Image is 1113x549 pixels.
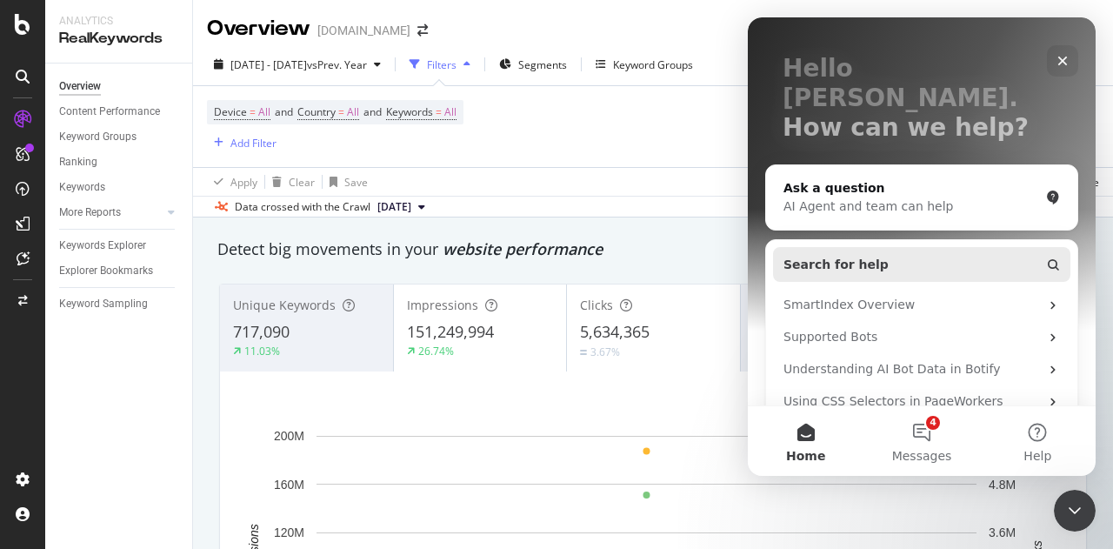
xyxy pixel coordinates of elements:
[59,237,180,255] a: Keywords Explorer
[59,178,105,197] div: Keywords
[59,77,101,96] div: Overview
[230,175,257,190] div: Apply
[386,104,433,119] span: Keywords
[323,168,368,196] button: Save
[403,50,477,78] button: Filters
[59,204,121,222] div: More Reports
[59,262,153,280] div: Explorer Bookmarks
[363,104,382,119] span: and
[275,104,293,119] span: and
[59,14,178,29] div: Analytics
[989,526,1016,539] text: 3.6M
[59,178,180,197] a: Keywords
[589,50,700,78] button: Keyword Groups
[1054,490,1096,532] iframe: Intercom live chat
[214,104,247,119] span: Device
[338,104,344,119] span: =
[59,103,180,121] a: Content Performance
[59,295,180,313] a: Keyword Sampling
[230,57,307,72] span: [DATE] - [DATE]
[59,204,163,222] a: More Reports
[233,297,336,313] span: Unique Keywords
[407,297,478,313] span: Impressions
[613,57,693,72] div: Keyword Groups
[417,24,428,37] div: arrow-right-arrow-left
[244,344,280,358] div: 11.03%
[377,199,411,215] span: 2025 Aug. 27th
[250,104,256,119] span: =
[274,478,304,492] text: 160M
[59,128,180,146] a: Keyword Groups
[59,237,146,255] div: Keywords Explorer
[418,344,454,358] div: 26.74%
[580,321,650,342] span: 5,634,365
[274,526,304,539] text: 120M
[748,17,1096,476] iframe: Intercom live chat
[518,57,567,72] span: Segments
[297,104,336,119] span: Country
[347,100,359,124] span: All
[59,128,137,146] div: Keyword Groups
[344,175,368,190] div: Save
[235,199,370,215] div: Data crossed with the Crawl
[289,175,315,190] div: Clear
[59,103,160,121] div: Content Performance
[427,57,457,72] div: Filters
[580,350,587,355] img: Equal
[59,295,148,313] div: Keyword Sampling
[492,50,574,78] button: Segments
[59,262,180,280] a: Explorer Bookmarks
[580,297,613,313] span: Clicks
[258,100,270,124] span: All
[207,50,388,78] button: [DATE] - [DATE]vsPrev. Year
[265,168,315,196] button: Clear
[444,100,457,124] span: All
[989,478,1016,492] text: 4.8M
[233,321,290,342] span: 717,090
[370,197,432,218] button: [DATE]
[59,153,180,171] a: Ranking
[307,57,367,72] span: vs Prev. Year
[207,14,310,44] div: Overview
[407,321,494,342] span: 151,249,994
[230,136,277,151] div: Add Filter
[317,22,410,39] div: [DOMAIN_NAME]
[207,168,257,196] button: Apply
[59,77,180,96] a: Overview
[436,104,442,119] span: =
[590,345,620,359] div: 3.67%
[207,132,277,153] button: Add Filter
[59,153,97,171] div: Ranking
[59,29,178,49] div: RealKeywords
[274,429,304,443] text: 200M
